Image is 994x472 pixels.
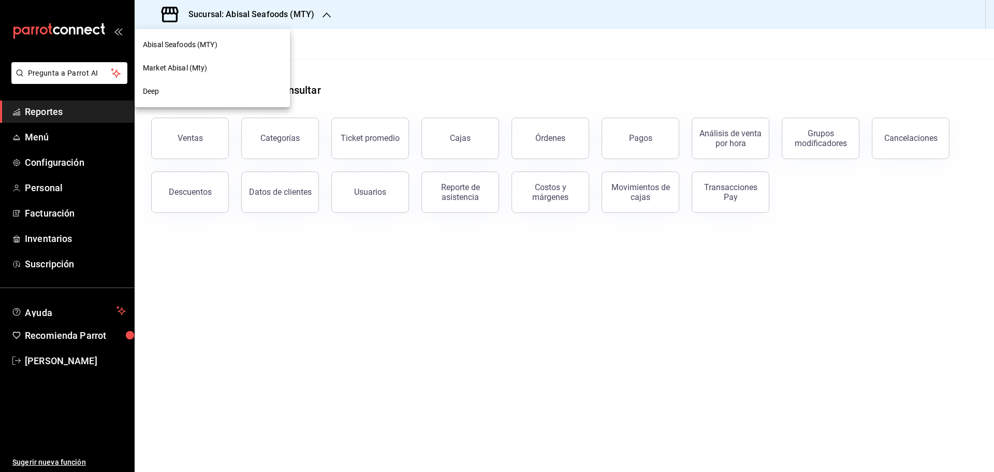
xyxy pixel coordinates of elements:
div: Deep [135,80,290,103]
span: Abisal Seafoods (MTY) [143,39,217,50]
span: Deep [143,86,159,97]
div: Abisal Seafoods (MTY) [135,33,290,56]
div: Market Abisal (Mty) [135,56,290,80]
span: Market Abisal (Mty) [143,63,208,74]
